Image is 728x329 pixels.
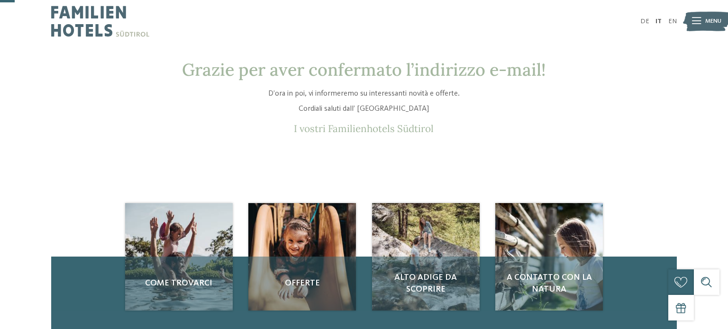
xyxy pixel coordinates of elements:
a: Confermazione e-mail Come trovarci [125,203,233,311]
a: Confermazione e-mail Offerte [248,203,356,311]
span: Menu [705,17,721,26]
img: Confermazione e-mail [495,203,603,311]
a: IT [655,18,662,25]
p: Cordiali saluti dall’ [GEOGRAPHIC_DATA] [161,104,567,115]
a: EN [668,18,677,25]
span: Offerte [257,277,347,289]
span: A contatto con la natura [504,272,594,295]
span: Grazie per aver confermato l’indirizzo e-mail! [182,59,546,80]
img: Confermazione e-mail [248,203,356,311]
img: Confermazione e-mail [125,203,233,311]
span: Come trovarci [134,277,224,289]
p: I vostri Familienhotels Südtirol [161,123,567,135]
p: D’ora in poi, vi informeremo su interessanti novità e offerte. [161,89,567,99]
a: Confermazione e-mail Alto Adige da scoprire [372,203,480,311]
a: Confermazione e-mail A contatto con la natura [495,203,603,311]
span: Alto Adige da scoprire [381,272,471,295]
img: Confermazione e-mail [372,203,480,311]
a: DE [640,18,649,25]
